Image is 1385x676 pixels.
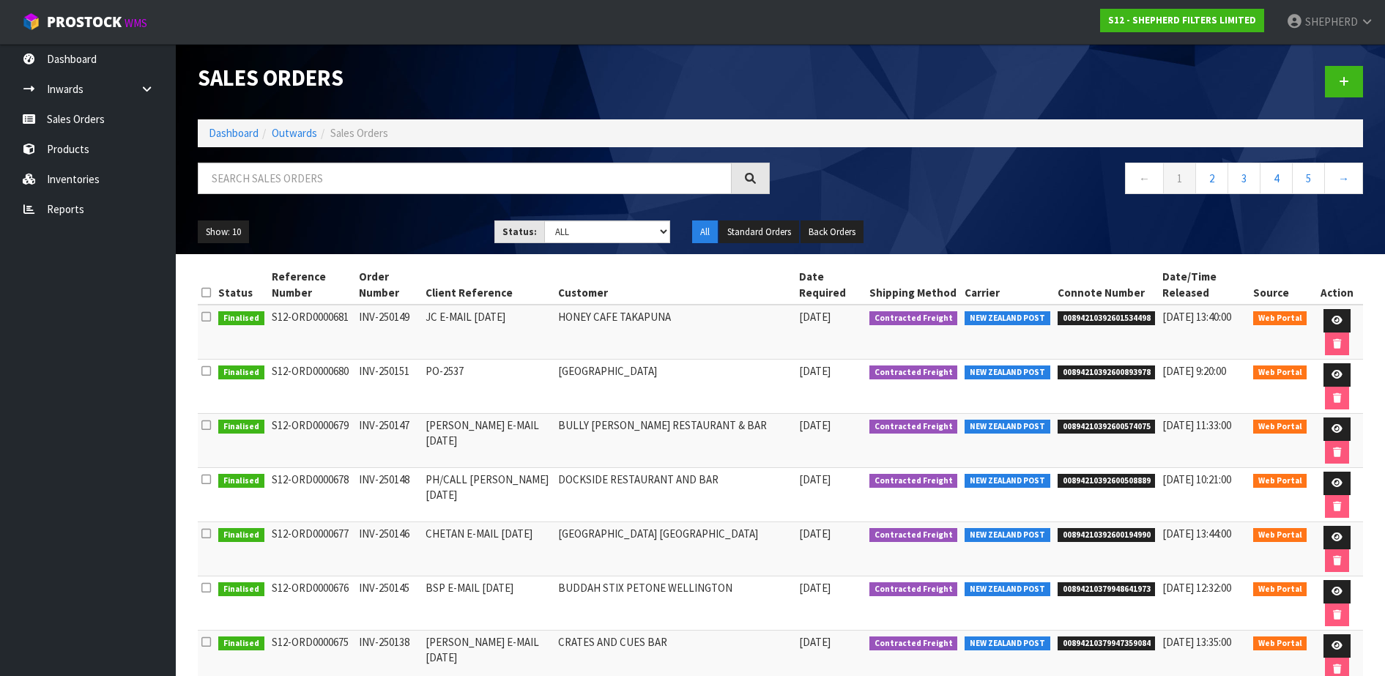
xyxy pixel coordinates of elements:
[554,522,795,576] td: [GEOGRAPHIC_DATA] [GEOGRAPHIC_DATA]
[215,265,268,305] th: Status
[422,576,554,631] td: BSP E-MAIL [DATE]
[1163,163,1196,194] a: 1
[268,522,356,576] td: S12-ORD0000677
[218,528,264,543] span: Finalised
[268,265,356,305] th: Reference Number
[1324,163,1363,194] a: →
[268,414,356,468] td: S12-ORD0000679
[554,265,795,305] th: Customer
[218,474,264,489] span: Finalised
[268,360,356,414] td: S12-ORD0000680
[502,226,537,238] strong: Status:
[1162,581,1231,595] span: [DATE] 12:32:00
[1253,528,1307,543] span: Web Portal
[795,265,866,305] th: Date Required
[1058,311,1156,326] span: 00894210392601534498
[1162,635,1231,649] span: [DATE] 13:35:00
[799,364,831,378] span: [DATE]
[869,474,958,489] span: Contracted Freight
[869,365,958,380] span: Contracted Freight
[965,311,1050,326] span: NEW ZEALAND POST
[355,265,422,305] th: Order Number
[422,468,554,522] td: PH/CALL [PERSON_NAME] [DATE]
[866,265,962,305] th: Shipping Method
[355,305,422,360] td: INV-250149
[1195,163,1228,194] a: 2
[799,581,831,595] span: [DATE]
[1250,265,1311,305] th: Source
[965,365,1050,380] span: NEW ZEALAND POST
[1253,474,1307,489] span: Web Portal
[1260,163,1293,194] a: 4
[1253,365,1307,380] span: Web Portal
[272,126,317,140] a: Outwards
[1058,365,1156,380] span: 00894210392600893978
[965,474,1050,489] span: NEW ZEALAND POST
[268,468,356,522] td: S12-ORD0000678
[965,636,1050,651] span: NEW ZEALAND POST
[1058,528,1156,543] span: 00894210392600194990
[965,420,1050,434] span: NEW ZEALAND POST
[1253,420,1307,434] span: Web Portal
[355,360,422,414] td: INV-250151
[1162,310,1231,324] span: [DATE] 13:40:00
[799,310,831,324] span: [DATE]
[1054,265,1159,305] th: Connote Number
[965,582,1050,597] span: NEW ZEALAND POST
[869,582,958,597] span: Contracted Freight
[218,311,264,326] span: Finalised
[1253,311,1307,326] span: Web Portal
[422,305,554,360] td: JC E-MAIL [DATE]
[422,522,554,576] td: CHETAN E-MAIL [DATE]
[330,126,388,140] span: Sales Orders
[422,360,554,414] td: PO-2537
[961,265,1054,305] th: Carrier
[22,12,40,31] img: cube-alt.png
[198,66,770,90] h1: Sales Orders
[1058,420,1156,434] span: 00894210392600574075
[554,576,795,631] td: BUDDAH STIX PETONE WELLINGTON
[125,16,147,30] small: WMS
[218,582,264,597] span: Finalised
[869,528,958,543] span: Contracted Freight
[422,414,554,468] td: [PERSON_NAME] E-MAIL [DATE]
[47,12,122,31] span: ProStock
[965,528,1050,543] span: NEW ZEALAND POST
[799,472,831,486] span: [DATE]
[1162,364,1226,378] span: [DATE] 9:20:00
[801,220,864,244] button: Back Orders
[218,420,264,434] span: Finalised
[799,527,831,541] span: [DATE]
[1058,636,1156,651] span: 00894210379947359084
[799,418,831,432] span: [DATE]
[869,636,958,651] span: Contracted Freight
[355,468,422,522] td: INV-250148
[1058,582,1156,597] span: 00894210379948641973
[1228,163,1260,194] a: 3
[692,220,718,244] button: All
[268,576,356,631] td: S12-ORD0000676
[792,163,1364,198] nav: Page navigation
[1253,636,1307,651] span: Web Portal
[1125,163,1164,194] a: ←
[218,365,264,380] span: Finalised
[355,414,422,468] td: INV-250147
[554,305,795,360] td: HONEY CAFE TAKAPUNA
[554,360,795,414] td: [GEOGRAPHIC_DATA]
[1292,163,1325,194] a: 5
[1305,15,1358,29] span: SHEPHERD
[1162,527,1231,541] span: [DATE] 13:44:00
[1159,265,1249,305] th: Date/Time Released
[1108,14,1256,26] strong: S12 - SHEPHERD FILTERS LIMITED
[355,576,422,631] td: INV-250145
[355,522,422,576] td: INV-250146
[198,220,249,244] button: Show: 10
[268,305,356,360] td: S12-ORD0000681
[554,414,795,468] td: BULLY [PERSON_NAME] RESTAURANT & BAR
[799,635,831,649] span: [DATE]
[1253,582,1307,597] span: Web Portal
[1162,418,1231,432] span: [DATE] 11:33:00
[198,163,732,194] input: Search sales orders
[1310,265,1363,305] th: Action
[719,220,799,244] button: Standard Orders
